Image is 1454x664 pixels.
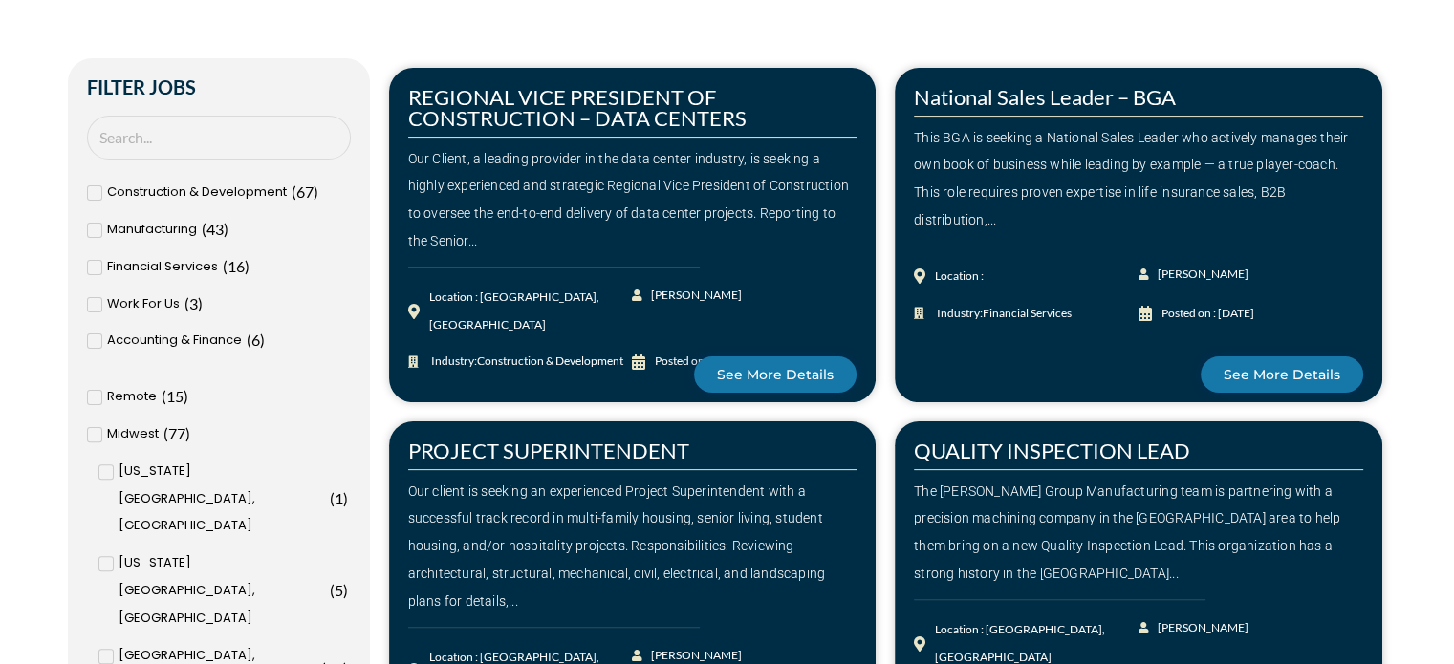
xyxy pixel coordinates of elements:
[1201,356,1363,393] a: See More Details
[314,182,318,201] span: )
[162,387,166,405] span: (
[914,438,1190,463] a: QUALITY INSPECTION LEAD
[1139,614,1250,642] a: [PERSON_NAME]
[914,478,1363,588] div: The [PERSON_NAME] Group Manufacturing team is partnering with a precision machining company in th...
[330,581,335,599] span: (
[166,387,184,405] span: 15
[107,420,159,448] span: Midwest
[223,257,228,275] span: (
[408,145,857,255] div: Our Client, a leading provider in the data center industry, is seeking a highly experienced and s...
[87,77,351,96] h2: Filter Jobs
[646,282,742,310] span: [PERSON_NAME]
[694,356,857,393] a: See More Details
[185,424,190,442] span: )
[119,458,325,540] span: [US_STATE][GEOGRAPHIC_DATA], [GEOGRAPHIC_DATA]
[107,290,180,318] span: Work For Us
[914,300,1139,328] a: Industry:Financial Services
[408,84,747,131] a: REGIONAL VICE PRESIDENT OF CONSTRUCTION – DATA CENTERS
[107,216,197,244] span: Manufacturing
[335,581,343,599] span: 5
[632,282,744,310] a: [PERSON_NAME]
[914,84,1176,110] a: National Sales Leader – BGA
[292,182,296,201] span: (
[251,331,260,349] span: 6
[296,182,314,201] span: 67
[335,489,343,507] span: 1
[343,581,348,599] span: )
[247,331,251,349] span: (
[228,257,245,275] span: 16
[87,116,351,161] input: Search Job
[119,549,325,632] span: [US_STATE][GEOGRAPHIC_DATA], [GEOGRAPHIC_DATA]
[224,220,228,238] span: )
[1161,300,1254,328] div: Posted on : [DATE]
[163,424,168,442] span: (
[408,478,857,615] div: Our client is seeking an experienced Project Superintendent with a successful track record in mul...
[189,294,198,312] span: 3
[1224,368,1340,381] span: See More Details
[935,263,984,290] div: Location :
[1153,614,1248,642] span: [PERSON_NAME]
[1153,261,1248,289] span: [PERSON_NAME]
[206,220,224,238] span: 43
[198,294,203,312] span: )
[107,179,287,206] span: Construction & Development
[717,368,834,381] span: See More Details
[245,257,250,275] span: )
[107,383,157,411] span: Remote
[429,284,633,339] div: Location : [GEOGRAPHIC_DATA], [GEOGRAPHIC_DATA]
[983,306,1072,320] span: Financial Services
[914,124,1363,234] div: This BGA is seeking a National Sales Leader who actively manages their own book of business while...
[260,331,265,349] span: )
[184,294,189,312] span: (
[330,489,335,507] span: (
[107,253,218,281] span: Financial Services
[202,220,206,238] span: (
[184,387,188,405] span: )
[932,300,1072,328] span: Industry:
[168,424,185,442] span: 77
[343,489,348,507] span: )
[107,327,242,354] span: Accounting & Finance
[408,438,689,463] a: PROJECT SUPERINTENDENT
[1139,261,1250,289] a: [PERSON_NAME]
